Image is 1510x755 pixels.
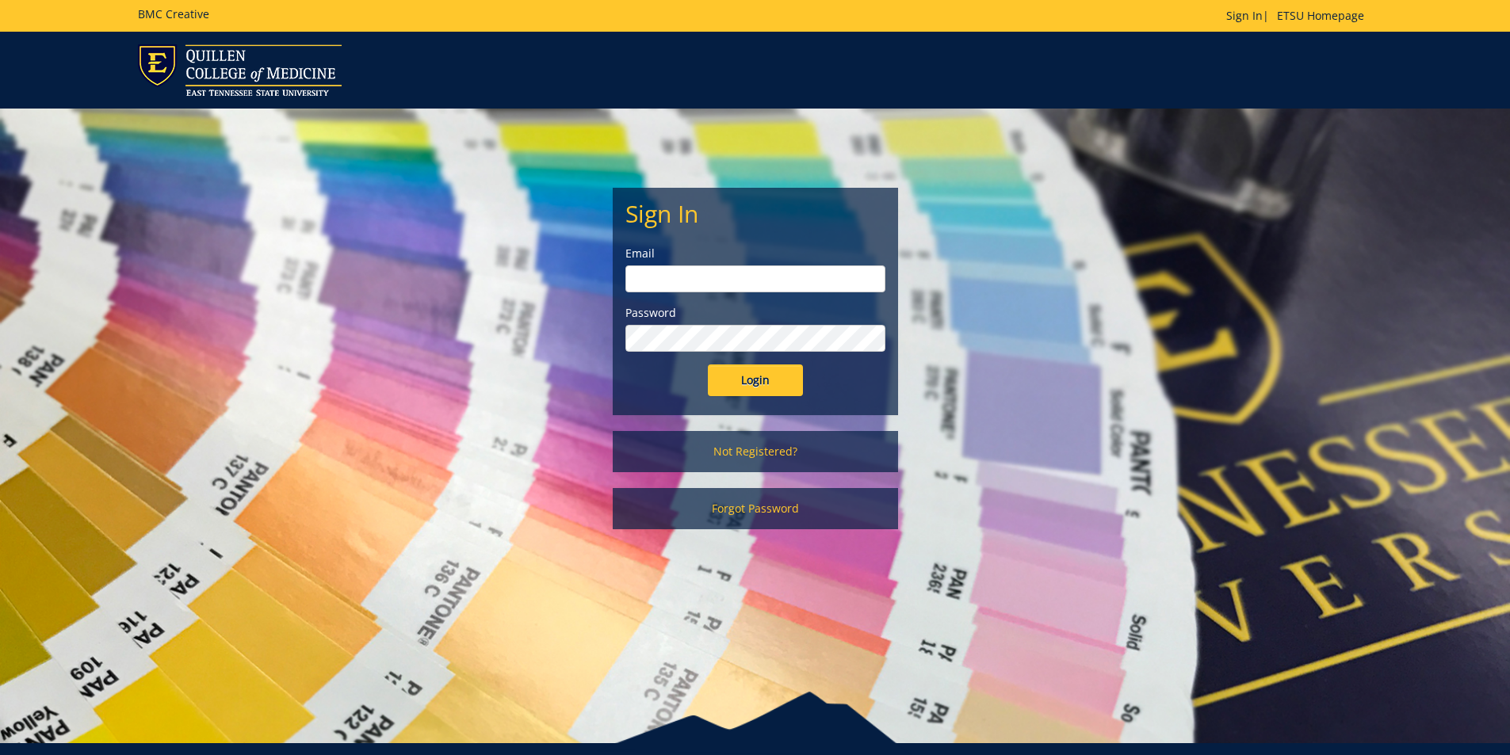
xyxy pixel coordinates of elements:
[708,364,803,396] input: Login
[1226,8,1263,23] a: Sign In
[625,200,885,227] h2: Sign In
[625,246,885,261] label: Email
[138,8,209,20] h5: BMC Creative
[625,305,885,321] label: Password
[1226,8,1372,24] p: |
[1269,8,1372,23] a: ETSU Homepage
[613,431,898,472] a: Not Registered?
[613,488,898,529] a: Forgot Password
[138,44,342,96] img: ETSU logo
